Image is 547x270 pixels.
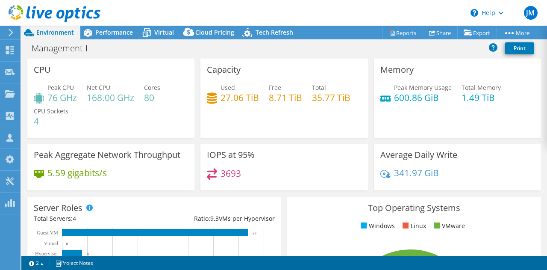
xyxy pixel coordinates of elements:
span: Tech Refresh [256,28,293,36]
span: CPU Sockets [34,107,68,115]
span: Performance [95,28,133,36]
h3: Top Operating Systems [294,203,535,213]
h3: Server Roles [34,203,82,213]
span: 4 [73,214,76,223]
span: Used [221,83,235,92]
h1: Management-I [28,44,101,53]
text: 0 [66,242,68,246]
a: Print [505,42,534,54]
span: Cloud Pricing [195,28,234,36]
span: JM [524,6,538,20]
span: Net CPU [87,83,110,92]
h3: IOPS at 95% [207,150,255,160]
text: 4 [87,252,89,256]
h4: 600.86 GiB [394,93,452,102]
h4: 4 [34,116,68,126]
h4: 35.77 TiB [312,93,350,102]
text: Guest VM [37,230,58,236]
h4: 1.49 TiB [462,93,501,102]
a: 2 [23,258,50,268]
a: Project Notes [49,258,99,268]
a: Share [423,26,458,39]
svg: \n [471,9,478,17]
h3: Peak Aggregate Network Throughput [34,150,180,160]
span: Peak Memory Usage [394,83,452,92]
h4: 27.06 TiB [221,93,259,102]
span: Cores [144,83,160,92]
h3: Memory [380,65,414,74]
h4: 76 GHz [47,93,77,102]
text: Virtual [44,240,59,246]
span: 9.3 [210,214,219,223]
h4: 5.59 gigabits/s [47,168,107,178]
li: Linux [400,221,426,231]
li: VMware [432,221,465,231]
a: More [497,26,536,39]
span: Total [312,83,326,92]
span: Environment [36,28,74,36]
h4: 3693 [221,169,241,178]
h4: 168.00 GHz [87,93,134,102]
h4: 80 [144,93,160,102]
span: Total Memory [462,83,501,92]
text: Hypervisor [35,251,58,257]
span: Free [269,83,281,92]
a: Reports [382,26,423,39]
h4: 8.71 TiB [269,93,302,102]
li: Windows [359,221,395,231]
h3: Capacity [207,65,241,74]
a: Export [457,26,497,39]
h4: 341.97 GiB [394,168,439,178]
div: Ratio: VMs per Hypervisor [154,214,275,223]
h3: CPU [34,65,51,74]
h3: Average Daily Write [380,150,457,160]
span: Peak CPU [47,83,74,92]
text: 37 [253,231,257,235]
span: Virtual [154,28,174,36]
div: Total Servers: [34,214,154,223]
